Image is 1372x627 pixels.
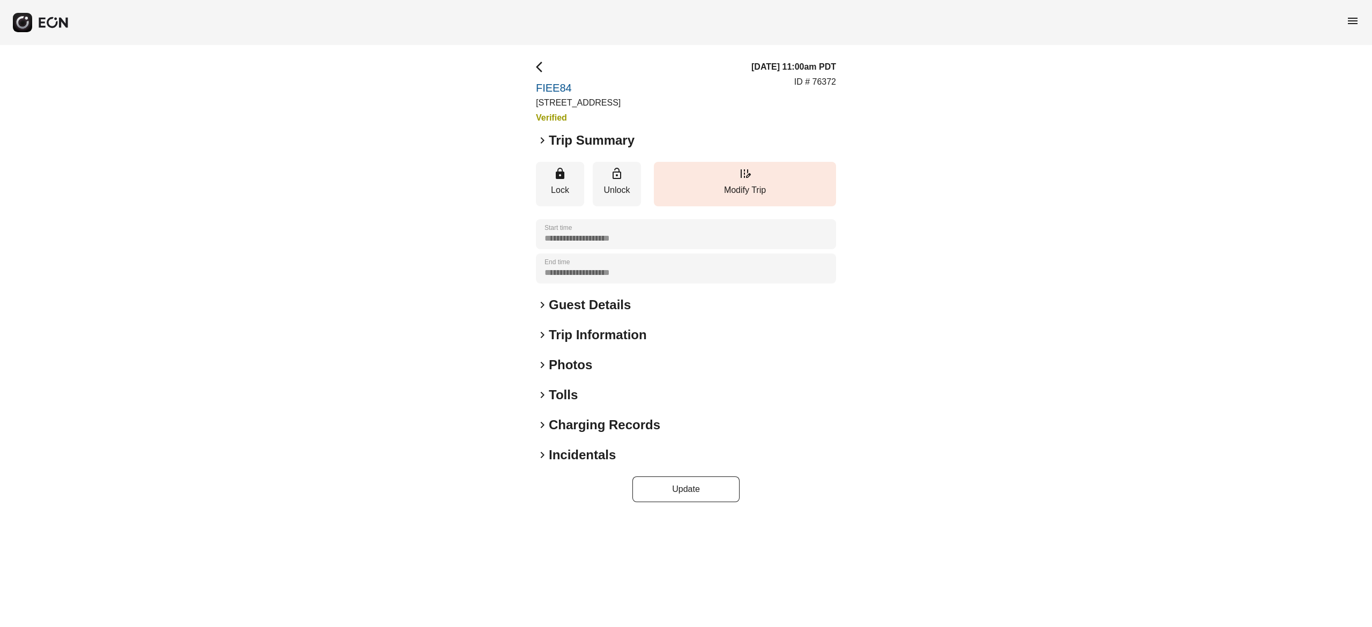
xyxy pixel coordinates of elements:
[536,134,549,147] span: keyboard_arrow_right
[794,76,836,88] p: ID # 76372
[554,167,566,180] span: lock
[536,449,549,461] span: keyboard_arrow_right
[536,81,621,94] a: FIEE84
[536,329,549,341] span: keyboard_arrow_right
[541,184,579,197] p: Lock
[549,356,592,374] h2: Photos
[549,296,631,313] h2: Guest Details
[536,162,584,206] button: Lock
[536,419,549,431] span: keyboard_arrow_right
[610,167,623,180] span: lock_open
[1346,14,1359,27] span: menu
[549,326,647,344] h2: Trip Information
[549,446,616,464] h2: Incidentals
[549,386,578,404] h2: Tolls
[536,359,549,371] span: keyboard_arrow_right
[751,61,836,73] h3: [DATE] 11:00am PDT
[632,476,740,502] button: Update
[536,61,549,73] span: arrow_back_ios
[549,416,660,434] h2: Charging Records
[593,162,641,206] button: Unlock
[536,111,621,124] h3: Verified
[536,96,621,109] p: [STREET_ADDRESS]
[654,162,836,206] button: Modify Trip
[549,132,635,149] h2: Trip Summary
[536,389,549,401] span: keyboard_arrow_right
[598,184,636,197] p: Unlock
[739,167,751,180] span: edit_road
[536,298,549,311] span: keyboard_arrow_right
[659,184,831,197] p: Modify Trip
